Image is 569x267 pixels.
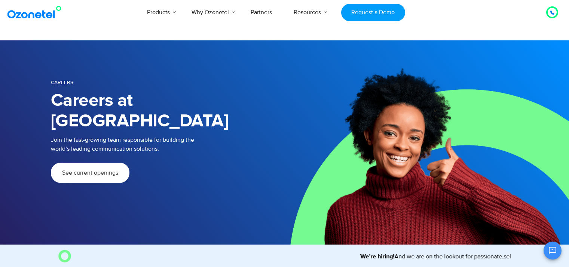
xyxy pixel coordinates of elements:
[51,135,273,153] p: Join the fast-growing team responsible for building the world’s leading communication solutions.
[51,163,129,183] a: See current openings
[51,79,73,86] span: Careers
[341,4,405,21] a: Request a Demo
[62,170,118,176] span: See current openings
[544,242,562,260] button: Open chat
[74,252,511,261] marquee: And we are on the lookout for passionate,self-driven, hardworking team members to join us. Come, ...
[58,250,71,263] img: O Image
[51,90,285,132] h1: Careers at [GEOGRAPHIC_DATA]
[355,254,389,260] strong: We’re hiring!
